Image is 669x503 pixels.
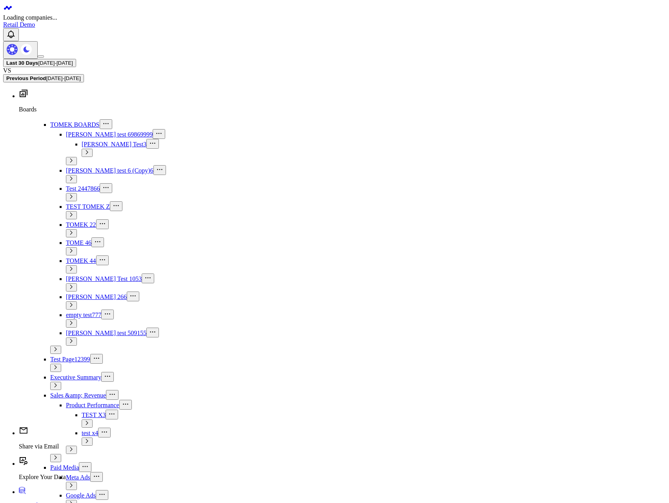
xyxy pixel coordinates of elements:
p: Boards [19,106,666,113]
a: TOMEK BOARDS [50,121,100,128]
a: [PERSON_NAME] 266 [66,293,127,300]
a: Executive Summary [50,374,101,381]
b: Previous Period [6,75,46,81]
a: Test 2447866 [66,185,100,192]
a: empty test777 [66,312,101,318]
a: Google Ads [66,492,96,499]
div: VS [3,67,666,74]
a: TOME 46 [66,239,91,246]
a: [PERSON_NAME] test 509155 [66,330,146,336]
p: Share via Email [19,443,666,450]
a: [PERSON_NAME] Test 1053 [66,275,142,282]
a: test x4 [82,430,98,436]
a: Test Page12399 [50,356,90,363]
a: TEST X3 [82,412,106,418]
a: TOMEK 22 [66,221,96,228]
a: TOMEK 44 [66,257,96,264]
button: Last 30 Days[DATE]-[DATE] [3,59,76,67]
div: Loading companies... [3,14,666,21]
p: Explore Your Data [19,474,666,481]
a: Sales &amp; Revenue [50,392,106,399]
a: [PERSON_NAME] test 69869999 [66,131,153,138]
b: Last 30 Days [6,60,38,66]
button: Previous Period[DATE]-[DATE] [3,74,84,82]
a: Retail Demo [3,21,35,28]
a: Paid Media [50,464,79,471]
a: [PERSON_NAME] test 6 (Copy)6 [66,167,153,174]
span: [DATE] - [DATE] [38,60,73,66]
a: TEST TOMEK Z [66,203,110,210]
a: Product Performance [66,402,119,408]
a: Meta Ads [66,474,90,481]
a: [PERSON_NAME] Test3 [82,141,146,148]
span: [DATE] - [DATE] [46,75,80,81]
